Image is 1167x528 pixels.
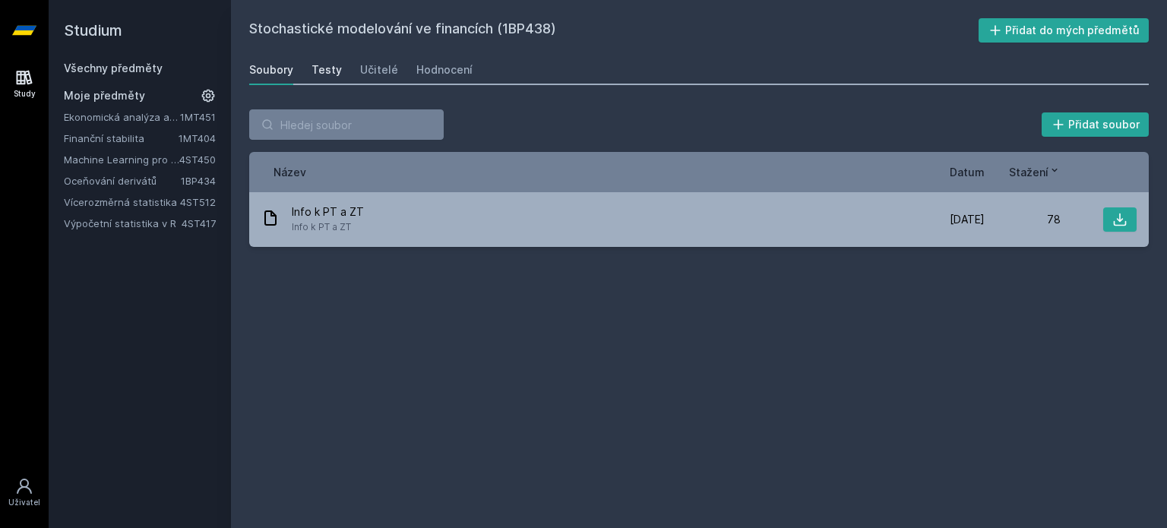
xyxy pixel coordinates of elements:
a: Oceňování derivátů [64,173,181,188]
span: Info k PT a ZT [292,204,364,220]
a: 1BP434 [181,175,216,187]
a: 1MT404 [179,132,216,144]
a: Vícerozměrná statistika [64,194,180,210]
a: 1MT451 [180,111,216,123]
a: Učitelé [360,55,398,85]
span: [DATE] [950,212,985,227]
div: Testy [312,62,342,77]
div: Study [14,88,36,100]
a: Finanční stabilita [64,131,179,146]
div: Uživatel [8,497,40,508]
div: Učitelé [360,62,398,77]
span: Info k PT a ZT [292,220,364,235]
a: Soubory [249,55,293,85]
button: Název [274,164,306,180]
button: Stažení [1009,164,1061,180]
a: 4ST417 [182,217,216,229]
a: Uživatel [3,470,46,516]
div: Hodnocení [416,62,473,77]
h2: Stochastické modelování ve financích (1BP438) [249,18,979,43]
a: Testy [312,55,342,85]
button: Přidat soubor [1042,112,1150,137]
a: Všechny předměty [64,62,163,74]
div: Soubory [249,62,293,77]
span: Stažení [1009,164,1048,180]
a: Hodnocení [416,55,473,85]
button: Datum [950,164,985,180]
a: Study [3,61,46,107]
span: Moje předměty [64,88,145,103]
input: Hledej soubor [249,109,444,140]
a: Machine Learning pro ekonomické modelování [64,152,179,167]
a: 4ST450 [179,153,216,166]
a: Ekonomická analýza a prognóza [64,109,180,125]
button: Přidat do mých předmětů [979,18,1150,43]
a: Výpočetní statistika v R [64,216,182,231]
div: 78 [985,212,1061,227]
a: 4ST512 [180,196,216,208]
